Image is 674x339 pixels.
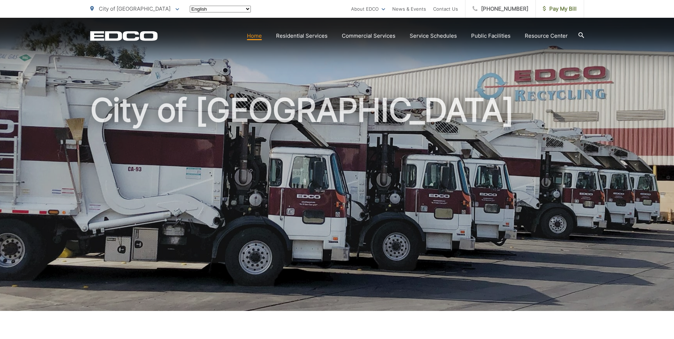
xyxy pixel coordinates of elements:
a: About EDCO [351,5,385,13]
a: Contact Us [433,5,458,13]
a: Home [247,32,262,40]
a: Resource Center [525,32,568,40]
span: City of [GEOGRAPHIC_DATA] [99,5,171,12]
span: Pay My Bill [543,5,577,13]
a: Commercial Services [342,32,395,40]
a: Service Schedules [410,32,457,40]
a: EDCD logo. Return to the homepage. [90,31,158,41]
h1: City of [GEOGRAPHIC_DATA] [90,92,584,317]
a: Residential Services [276,32,328,40]
a: Public Facilities [471,32,511,40]
a: News & Events [392,5,426,13]
select: Select a language [190,6,251,12]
